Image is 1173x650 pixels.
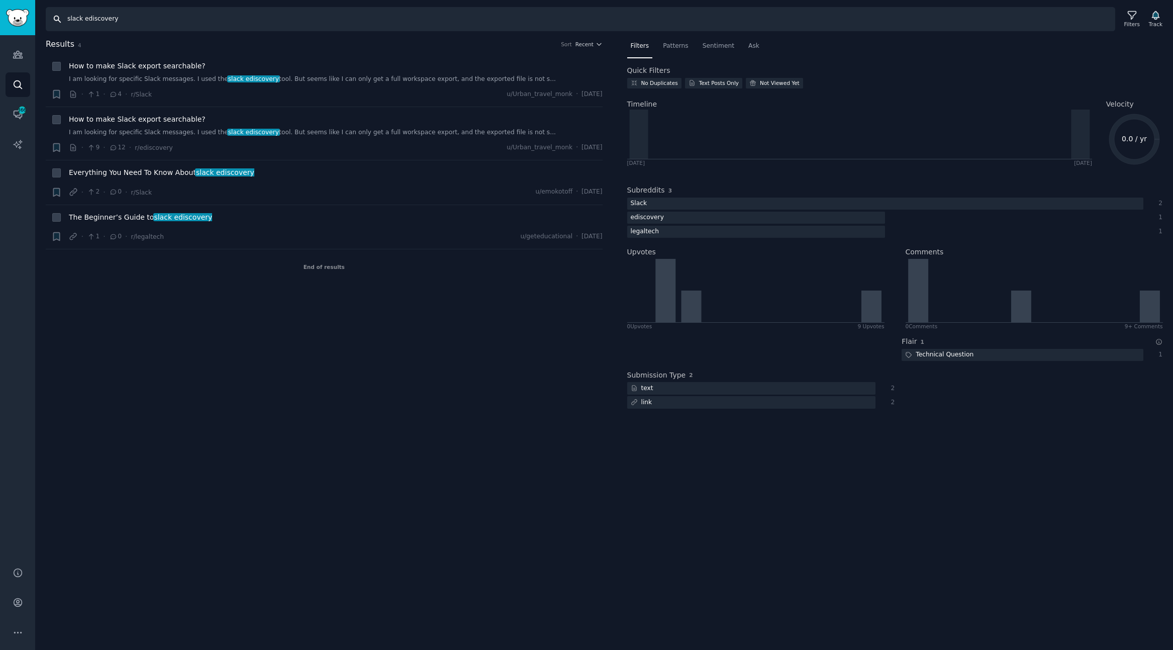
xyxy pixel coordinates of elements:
[46,249,603,285] div: End of results
[641,79,678,86] div: No Duplicates
[581,232,602,241] span: [DATE]
[227,129,280,136] span: slack ediscovery
[1154,199,1163,208] div: 2
[1154,213,1163,222] div: 1
[6,102,30,127] a: 366
[581,143,602,152] span: [DATE]
[81,187,83,198] span: ·
[627,198,651,210] div: Slack
[1074,159,1092,166] div: [DATE]
[886,384,895,393] div: 2
[627,370,686,381] h2: Submission Type
[886,398,895,407] div: 2
[703,42,734,51] span: Sentiment
[689,372,693,378] span: 2
[902,349,977,361] div: Technical Question
[576,188,578,197] span: ·
[69,75,603,84] a: I am looking for specific Slack messages. I used theslack ediscoverytool. But seems like I can on...
[69,61,206,71] a: How to make Slack export searchable?
[535,188,572,197] span: u/emokotoff
[581,90,602,99] span: [DATE]
[668,188,672,194] span: 3
[576,90,578,99] span: ·
[906,247,944,257] h2: Comments
[109,90,122,99] span: 4
[87,232,100,241] span: 1
[748,42,759,51] span: Ask
[1122,135,1147,143] text: 0.0 / yr
[46,7,1115,31] input: Search Keyword
[131,91,152,98] span: r/Slack
[1145,9,1166,30] button: Track
[627,226,662,238] div: legaltech
[581,188,602,197] span: [DATE]
[760,79,800,86] div: Not Viewed Yet
[129,142,131,153] span: ·
[699,79,739,86] div: Text Posts Only
[520,232,572,241] span: u/geteducational
[109,232,122,241] span: 0
[103,142,105,153] span: ·
[507,143,572,152] span: u/Urban_travel_monk
[46,38,74,51] span: Results
[227,75,280,82] span: slack ediscovery
[1154,350,1163,359] div: 1
[561,41,572,48] div: Sort
[627,323,652,330] div: 0 Upvote s
[627,396,656,409] div: link
[507,90,572,99] span: u/Urban_travel_monk
[627,159,645,166] div: [DATE]
[78,42,81,48] span: 4
[81,142,83,153] span: ·
[576,232,578,241] span: ·
[1154,227,1163,236] div: 1
[627,65,670,76] h2: Quick Filters
[1124,21,1140,28] div: Filters
[103,187,105,198] span: ·
[69,167,254,178] span: Everything You Need To Know About
[103,89,105,100] span: ·
[87,90,100,99] span: 1
[69,128,603,137] a: I am looking for specific Slack messages. I used theslack ediscoverytool. But seems like I can on...
[69,167,254,178] a: Everything You Need To Know Aboutslack ediscovery
[1149,21,1162,28] div: Track
[87,188,100,197] span: 2
[1125,323,1163,330] div: 9+ Comments
[69,114,206,125] a: How to make Slack export searchable?
[663,42,688,51] span: Patterns
[6,9,29,27] img: GummySearch logo
[109,143,126,152] span: 12
[69,212,212,223] span: The Beginner’s Guide to
[906,323,938,330] div: 0 Comment s
[857,323,884,330] div: 9 Upvotes
[153,213,213,221] span: slack ediscovery
[131,189,152,196] span: r/Slack
[103,231,105,242] span: ·
[627,99,657,110] span: Timeline
[135,144,173,151] span: r/ediscovery
[575,41,603,48] button: Recent
[125,231,127,242] span: ·
[627,212,667,224] div: ediscovery
[81,89,83,100] span: ·
[69,212,212,223] a: The Beginner’s Guide toslack ediscovery
[902,336,917,347] h2: Flair
[109,188,122,197] span: 0
[125,187,127,198] span: ·
[87,143,100,152] span: 9
[576,143,578,152] span: ·
[920,339,924,345] span: 1
[627,185,665,196] h2: Subreddits
[627,247,656,257] h2: Upvotes
[631,42,649,51] span: Filters
[627,382,657,395] div: text
[575,41,594,48] span: Recent
[1106,99,1134,110] span: Velocity
[81,231,83,242] span: ·
[131,233,164,240] span: r/legaltech
[195,168,255,176] span: slack ediscovery
[125,89,127,100] span: ·
[18,107,27,114] span: 366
